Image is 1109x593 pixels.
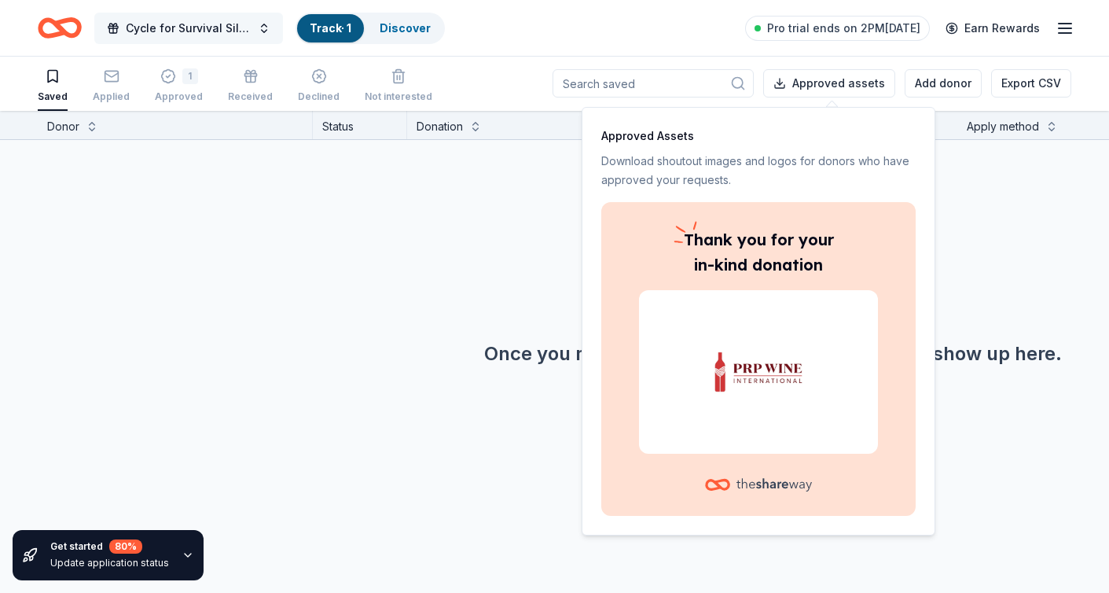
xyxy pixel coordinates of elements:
div: 1 [182,68,198,84]
button: 1Approved [155,62,203,111]
button: Add donor [905,69,982,98]
span: Cycle for Survival Silent Auction [126,19,252,38]
div: 80 % [109,540,142,554]
span: Thank [684,230,733,249]
button: Cycle for Survival Silent Auction [94,13,283,44]
button: Declined [298,62,340,111]
a: Pro trial ends on 2PM[DATE] [745,16,930,41]
div: Apply method [967,117,1039,136]
span: Pro trial ends on 2PM[DATE] [767,19,920,38]
div: Update application status [50,557,169,569]
div: Approved [155,90,203,103]
button: Saved [38,62,68,111]
div: Received [228,90,273,103]
button: Applied [93,62,130,111]
p: you for your in-kind donation [639,227,878,278]
div: Donor [47,117,79,136]
img: PRP Wine International [658,322,859,422]
div: Get started [50,540,169,554]
a: Track· 1 [310,21,351,35]
p: Download shoutout images and logos for donors who have approved your requests. [601,152,916,190]
div: Saved [38,90,68,103]
p: Approved Assets [601,127,916,145]
div: Status [313,111,407,139]
div: Declined [298,90,340,103]
button: Not interested [365,62,432,111]
a: Discover [380,21,431,35]
button: Track· 1Discover [296,13,445,44]
button: Received [228,62,273,111]
button: Approved assets [763,69,895,98]
a: Home [38,9,82,46]
div: Not interested [365,90,432,103]
div: Applied [93,90,130,103]
div: Donation [417,117,463,136]
a: Earn Rewards [936,14,1049,42]
button: Export CSV [991,69,1071,98]
input: Search saved [553,69,754,98]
